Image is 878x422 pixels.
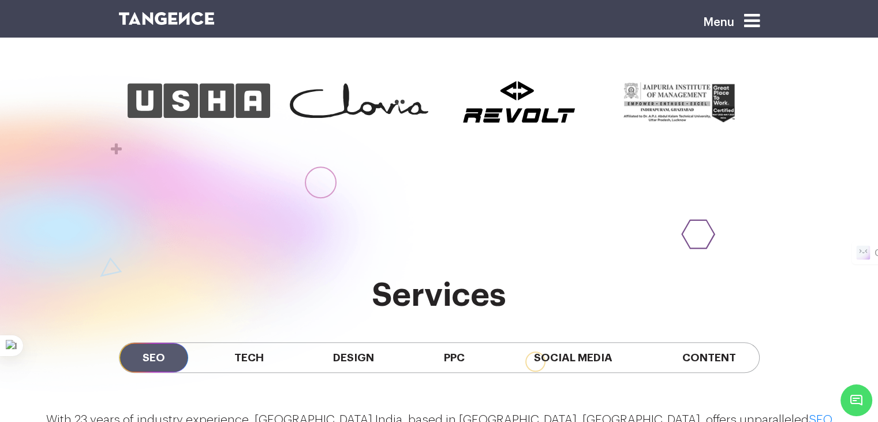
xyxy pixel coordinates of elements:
span: SEO [119,343,188,372]
span: Tech [211,343,287,372]
span: Chat Widget [840,384,872,416]
span: Content [659,343,759,372]
span: Design [310,343,397,372]
span: PPC [421,343,488,372]
img: logo SVG [119,12,215,25]
img: Revolt.svg [463,81,575,123]
span: Social Media [511,343,636,372]
img: Clovia.svg [290,83,428,118]
h2: services [119,277,760,313]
